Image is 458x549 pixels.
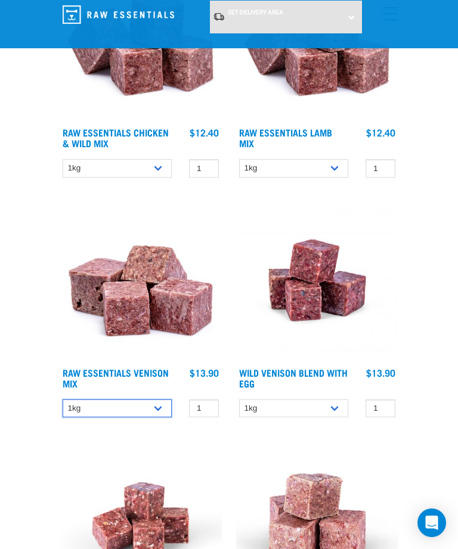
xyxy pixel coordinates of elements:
img: Raw Essentials Logo [63,5,174,24]
a: Wild Venison Blend with Egg [239,370,348,386]
img: 1113 RE Venison Mix 01 [60,199,222,361]
div: $13.90 [190,367,219,378]
div: $12.40 [366,127,395,138]
input: 1 [366,159,395,178]
span: Set Delivery Area [228,9,283,15]
input: 1 [366,399,395,418]
input: 1 [189,159,219,178]
div: $13.90 [366,367,395,378]
img: van-moving.png [213,12,225,21]
div: Open Intercom Messenger [417,508,446,537]
div: $12.40 [190,127,219,138]
a: Raw Essentials Venison Mix [63,370,169,386]
a: Raw Essentials Chicken & Wild Mix [63,129,169,145]
a: Raw Essentials Lamb Mix [239,129,332,145]
img: Venison Egg 1616 [236,199,398,361]
input: 1 [189,399,219,418]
